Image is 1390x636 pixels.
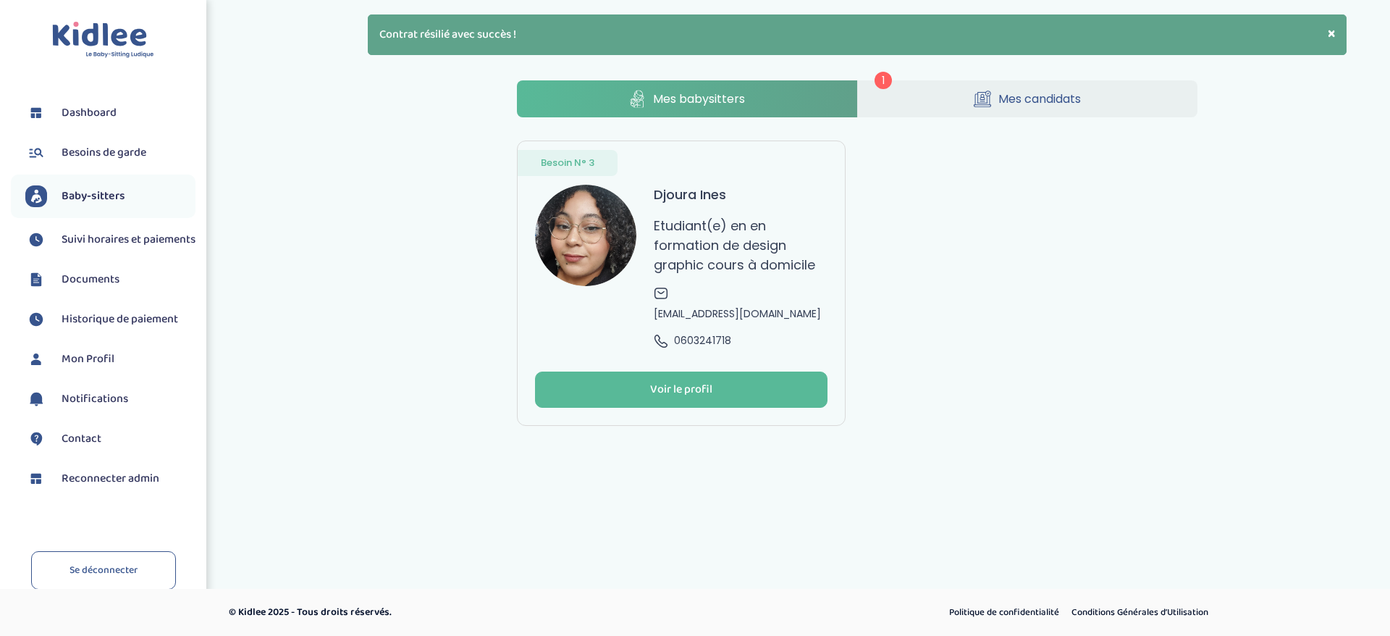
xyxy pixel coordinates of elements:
[541,156,594,170] span: Besoin N° 3
[62,188,125,205] span: Baby-sitters
[368,14,1346,55] div: Contrat résilié avec succès !
[25,388,47,410] img: notification.svg
[998,90,1081,108] span: Mes candidats
[25,142,195,164] a: Besoins de garde
[25,348,195,370] a: Mon Profil
[25,102,47,124] img: dashboard.svg
[25,229,47,251] img: suivihoraire.svg
[62,144,146,162] span: Besoins de garde
[62,231,195,248] span: Suivi horaires et paiements
[25,142,47,164] img: besoin.svg
[62,430,101,448] span: Contact
[25,185,195,207] a: Baby-sitters
[653,90,745,108] span: Mes babysitters
[517,80,857,117] a: Mes babysitters
[25,309,195,330] a: Historique de paiement
[654,216,827,275] p: Etudiant(e) en en formation de design graphic cours à domicile
[654,306,821,322] span: [EMAIL_ADDRESS][DOMAIN_NAME]
[650,382,712,398] div: Voir le profil
[674,333,731,348] span: 0603241718
[31,551,176,590] a: Se déconnecter
[25,229,195,251] a: Suivi horaires et paiements
[25,269,195,290] a: Documents
[52,22,154,59] img: logo.svg
[535,372,827,408] button: Voir le profil
[517,141,846,426] a: Besoin N° 3 avatar Djoura Ines Etudiant(e) en en formation de design graphic cours à domicile [EM...
[1328,26,1335,41] button: ×
[25,428,195,450] a: Contact
[654,185,726,204] h3: Djoura Ines
[875,72,892,89] span: 1
[25,348,47,370] img: profil.svg
[25,309,47,330] img: suivihoraire.svg
[62,470,159,488] span: Reconnecter admin
[25,388,195,410] a: Notifications
[25,468,47,490] img: dashboard.svg
[229,605,757,620] p: © Kidlee 2025 - Tous droits réservés.
[62,390,128,408] span: Notifications
[25,185,47,207] img: babysitters.svg
[944,603,1064,622] a: Politique de confidentialité
[858,80,1198,117] a: Mes candidats
[25,102,195,124] a: Dashboard
[25,468,195,490] a: Reconnecter admin
[535,185,636,286] img: avatar
[25,269,47,290] img: documents.svg
[62,351,114,368] span: Mon Profil
[62,311,178,328] span: Historique de paiement
[25,428,47,450] img: contact.svg
[62,271,119,288] span: Documents
[1066,603,1213,622] a: Conditions Générales d’Utilisation
[62,104,117,122] span: Dashboard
